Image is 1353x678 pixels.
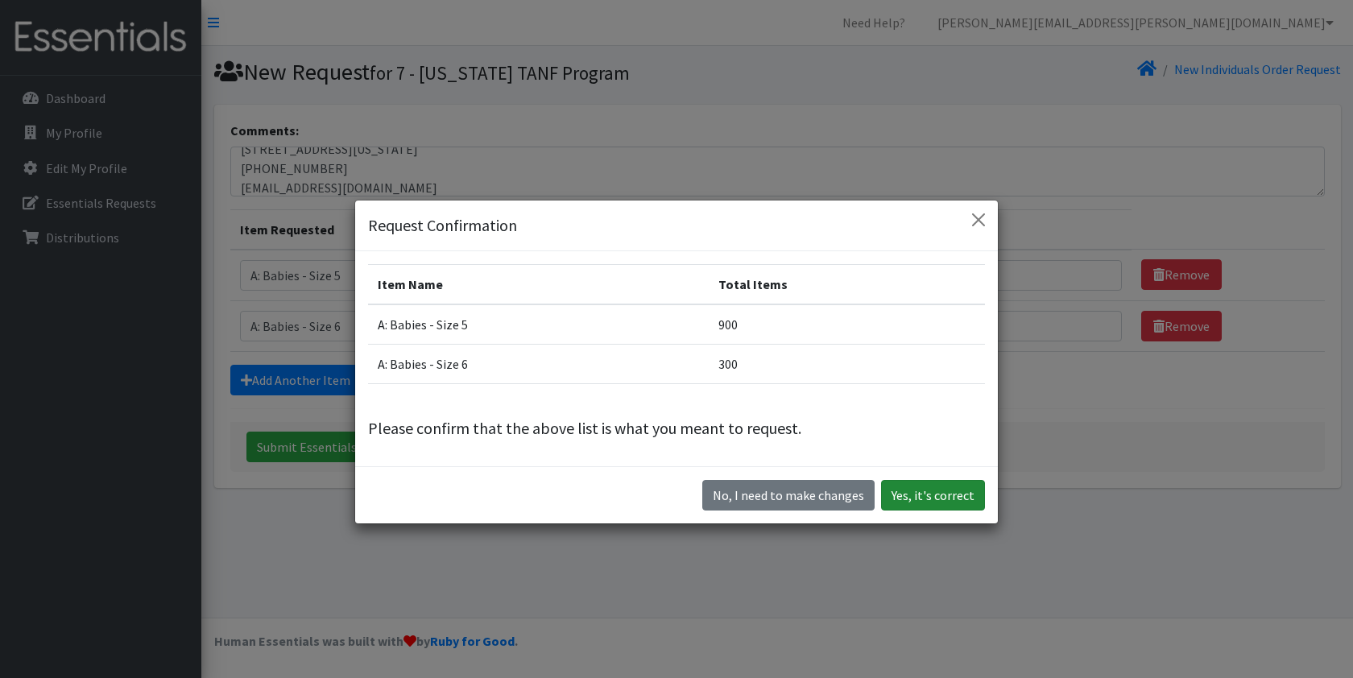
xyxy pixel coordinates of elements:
p: Please confirm that the above list is what you meant to request. [368,416,985,440]
button: No I need to make changes [702,480,875,511]
td: A: Babies - Size 6 [368,344,709,383]
th: Total Items [709,264,985,304]
td: A: Babies - Size 5 [368,304,709,345]
button: Yes, it's correct [881,480,985,511]
td: 900 [709,304,985,345]
button: Close [966,207,991,233]
h5: Request Confirmation [368,213,517,238]
td: 300 [709,344,985,383]
th: Item Name [368,264,709,304]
